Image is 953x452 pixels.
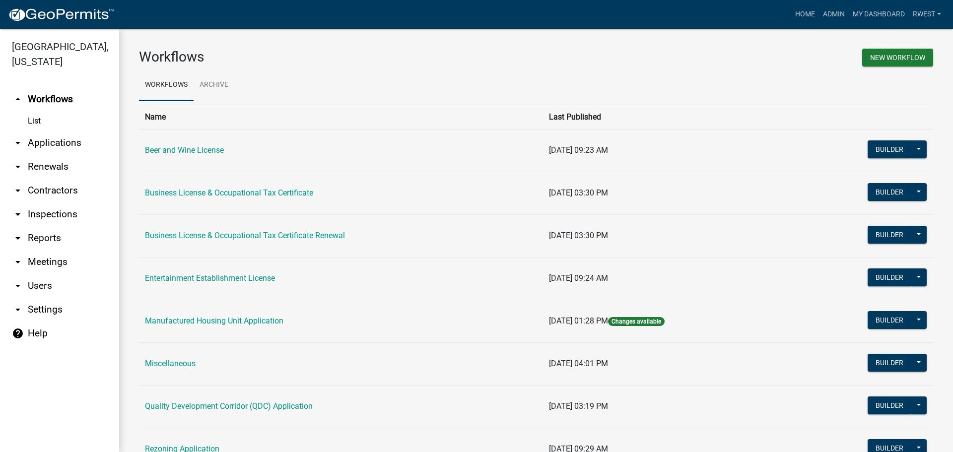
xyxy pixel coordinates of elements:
[868,354,911,372] button: Builder
[543,105,796,129] th: Last Published
[868,311,911,329] button: Builder
[549,188,608,197] span: [DATE] 03:30 PM
[145,273,275,283] a: Entertainment Establishment License
[12,208,24,220] i: arrow_drop_down
[145,231,345,240] a: Business License & Occupational Tax Certificate Renewal
[12,256,24,268] i: arrow_drop_down
[868,268,911,286] button: Builder
[12,304,24,316] i: arrow_drop_down
[145,316,283,325] a: Manufactured Housing Unit Application
[12,327,24,339] i: help
[608,317,665,326] span: Changes available
[549,316,608,325] span: [DATE] 01:28 PM
[862,49,933,66] button: New Workflow
[868,226,911,244] button: Builder
[145,188,313,197] a: Business License & Occupational Tax Certificate
[549,273,608,283] span: [DATE] 09:24 AM
[868,183,911,201] button: Builder
[791,5,819,24] a: Home
[909,5,945,24] a: rwest
[139,49,529,65] h3: Workflows
[139,105,543,129] th: Name
[139,69,194,101] a: Workflows
[12,185,24,196] i: arrow_drop_down
[194,69,234,101] a: Archive
[868,396,911,414] button: Builder
[549,401,608,411] span: [DATE] 03:19 PM
[549,359,608,368] span: [DATE] 04:01 PM
[145,401,313,411] a: Quality Development Corridor (QDC) Application
[868,140,911,158] button: Builder
[12,280,24,292] i: arrow_drop_down
[12,232,24,244] i: arrow_drop_down
[549,145,608,155] span: [DATE] 09:23 AM
[12,93,24,105] i: arrow_drop_up
[549,231,608,240] span: [DATE] 03:30 PM
[145,145,224,155] a: Beer and Wine License
[819,5,849,24] a: Admin
[12,137,24,149] i: arrow_drop_down
[849,5,909,24] a: My Dashboard
[12,161,24,173] i: arrow_drop_down
[145,359,196,368] a: Miscellaneous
